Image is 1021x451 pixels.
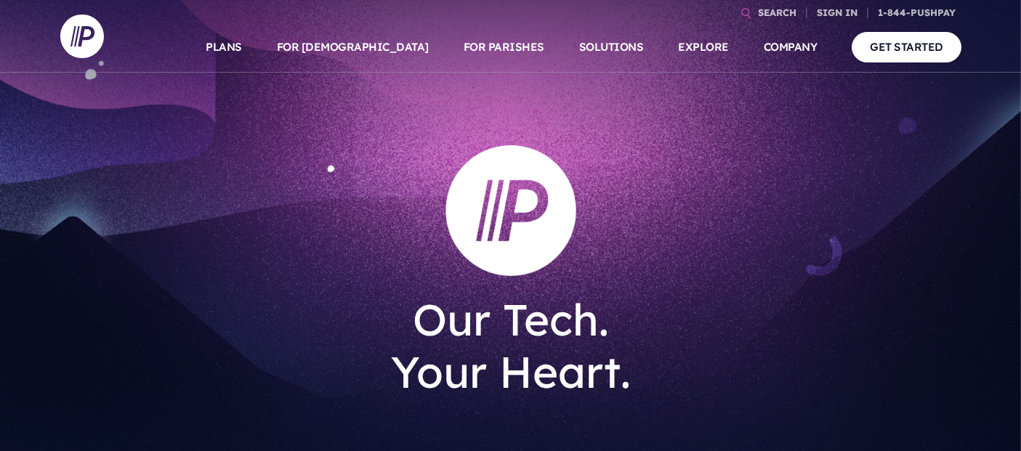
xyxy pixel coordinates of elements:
a: FOR PARISHES [464,22,544,73]
a: SOLUTIONS [579,22,644,73]
a: PLANS [206,22,242,73]
a: GET STARTED [852,32,961,62]
a: COMPANY [764,22,818,73]
h1: Our Tech. Your Heart. [297,282,725,410]
a: EXPLORE [678,22,729,73]
a: FOR [DEMOGRAPHIC_DATA] [277,22,429,73]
